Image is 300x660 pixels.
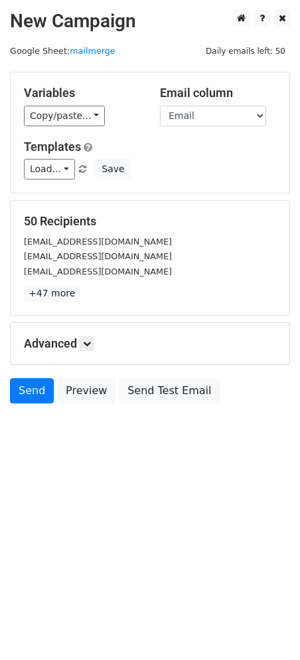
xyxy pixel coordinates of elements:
[24,336,276,351] h5: Advanced
[10,46,115,56] small: Google Sheet:
[96,159,130,179] button: Save
[24,140,81,154] a: Templates
[234,596,300,660] iframe: Chat Widget
[201,44,290,58] span: Daily emails left: 50
[201,46,290,56] a: Daily emails left: 50
[10,378,54,403] a: Send
[57,378,115,403] a: Preview
[70,46,115,56] a: mailmerge
[119,378,220,403] a: Send Test Email
[24,86,140,100] h5: Variables
[24,237,172,247] small: [EMAIL_ADDRESS][DOMAIN_NAME]
[10,10,290,33] h2: New Campaign
[24,285,80,302] a: +47 more
[24,159,75,179] a: Load...
[24,106,105,126] a: Copy/paste...
[160,86,276,100] h5: Email column
[24,251,172,261] small: [EMAIL_ADDRESS][DOMAIN_NAME]
[24,267,172,276] small: [EMAIL_ADDRESS][DOMAIN_NAME]
[24,214,276,229] h5: 50 Recipients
